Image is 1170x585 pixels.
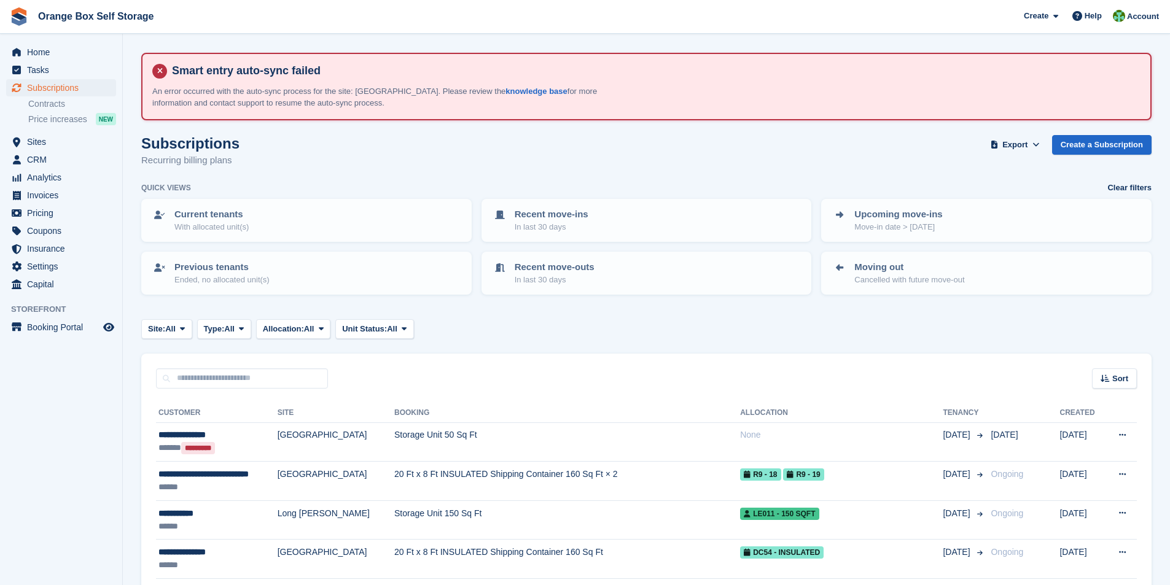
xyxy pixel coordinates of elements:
a: Previous tenants Ended, no allocated unit(s) [142,253,470,293]
th: Customer [156,403,278,423]
p: In last 30 days [515,221,588,233]
span: Pricing [27,204,101,222]
a: menu [6,133,116,150]
span: Ongoing [991,508,1023,518]
p: Cancelled with future move-out [854,274,964,286]
a: menu [6,151,116,168]
p: Ended, no allocated unit(s) [174,274,270,286]
img: stora-icon-8386f47178a22dfd0bd8f6a31ec36ba5ce8667c1dd55bd0f319d3a0aa187defe.svg [10,7,28,26]
span: Booking Portal [27,319,101,336]
p: An error occurred with the auto-sync process for the site: [GEOGRAPHIC_DATA]. Please review the f... [152,85,613,109]
a: Clear filters [1107,182,1152,194]
td: [GEOGRAPHIC_DATA] [278,422,394,462]
a: menu [6,169,116,186]
p: Upcoming move-ins [854,207,942,222]
a: Upcoming move-ins Move-in date > [DATE] [822,200,1150,241]
p: Move-in date > [DATE] [854,221,942,233]
a: Preview store [101,320,116,335]
span: All [165,323,176,335]
a: Recent move-outs In last 30 days [483,253,811,293]
span: Allocation: [263,323,304,335]
h6: Quick views [141,182,191,193]
p: In last 30 days [515,274,595,286]
p: Moving out [854,260,964,274]
span: [DATE] [991,430,1018,440]
p: Previous tenants [174,260,270,274]
span: Create [1024,10,1048,22]
span: Help [1085,10,1102,22]
button: Export [988,135,1042,155]
span: All [224,323,235,335]
span: Type: [204,323,225,335]
a: Current tenants With allocated unit(s) [142,200,470,241]
td: [DATE] [1059,462,1104,501]
th: Booking [394,403,740,423]
td: Storage Unit 150 Sq Ft [394,500,740,540]
a: menu [6,276,116,293]
span: Tasks [27,61,101,79]
a: knowledge base [505,87,567,96]
div: NEW [96,113,116,125]
h4: Smart entry auto-sync failed [167,64,1141,78]
td: [DATE] [1059,422,1104,462]
td: [GEOGRAPHIC_DATA] [278,462,394,501]
a: menu [6,44,116,61]
a: menu [6,187,116,204]
a: menu [6,79,116,96]
span: Storefront [11,303,122,316]
button: Type: All [197,319,251,339]
a: menu [6,319,116,336]
span: LE011 - 150 SQFT [740,508,819,520]
a: menu [6,204,116,222]
p: Recurring billing plans [141,153,240,168]
p: Recent move-ins [515,207,588,222]
span: All [304,323,314,335]
td: [DATE] [1059,500,1104,540]
a: Price increases NEW [28,112,116,126]
a: menu [6,240,116,257]
th: Created [1059,403,1104,423]
span: Settings [27,258,101,275]
span: Insurance [27,240,101,257]
a: Recent move-ins In last 30 days [483,200,811,241]
th: Site [278,403,394,423]
span: Capital [27,276,101,293]
td: [GEOGRAPHIC_DATA] [278,540,394,579]
a: menu [6,61,116,79]
td: 20 Ft x 8 Ft INSULATED Shipping Container 160 Sq Ft [394,540,740,579]
td: 20 Ft x 8 Ft INSULATED Shipping Container 160 Sq Ft × 2 [394,462,740,501]
a: menu [6,258,116,275]
span: [DATE] [943,468,972,481]
a: Orange Box Self Storage [33,6,159,26]
button: Unit Status: All [335,319,413,339]
td: Storage Unit 50 Sq Ft [394,422,740,462]
span: Subscriptions [27,79,101,96]
a: Moving out Cancelled with future move-out [822,253,1150,293]
span: [DATE] [943,507,972,520]
div: None [740,428,943,441]
span: Sort [1112,373,1128,385]
span: Unit Status: [342,323,387,335]
span: Home [27,44,101,61]
img: Binder Bhardwaj [1113,10,1125,22]
h1: Subscriptions [141,135,240,152]
button: Allocation: All [256,319,331,339]
span: R9 - 19 [783,468,824,481]
span: Ongoing [991,469,1023,479]
span: Account [1127,10,1159,23]
a: Create a Subscription [1052,135,1152,155]
span: Site: [148,323,165,335]
td: [DATE] [1059,540,1104,579]
span: R9 - 18 [740,468,781,481]
span: Coupons [27,222,101,239]
td: Long [PERSON_NAME] [278,500,394,540]
span: Ongoing [991,547,1023,557]
span: [DATE] [943,546,972,559]
a: Contracts [28,98,116,110]
span: Export [1002,139,1028,151]
span: All [387,323,397,335]
span: Price increases [28,114,87,125]
span: CRM [27,151,101,168]
p: With allocated unit(s) [174,221,249,233]
span: [DATE] [943,428,972,441]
